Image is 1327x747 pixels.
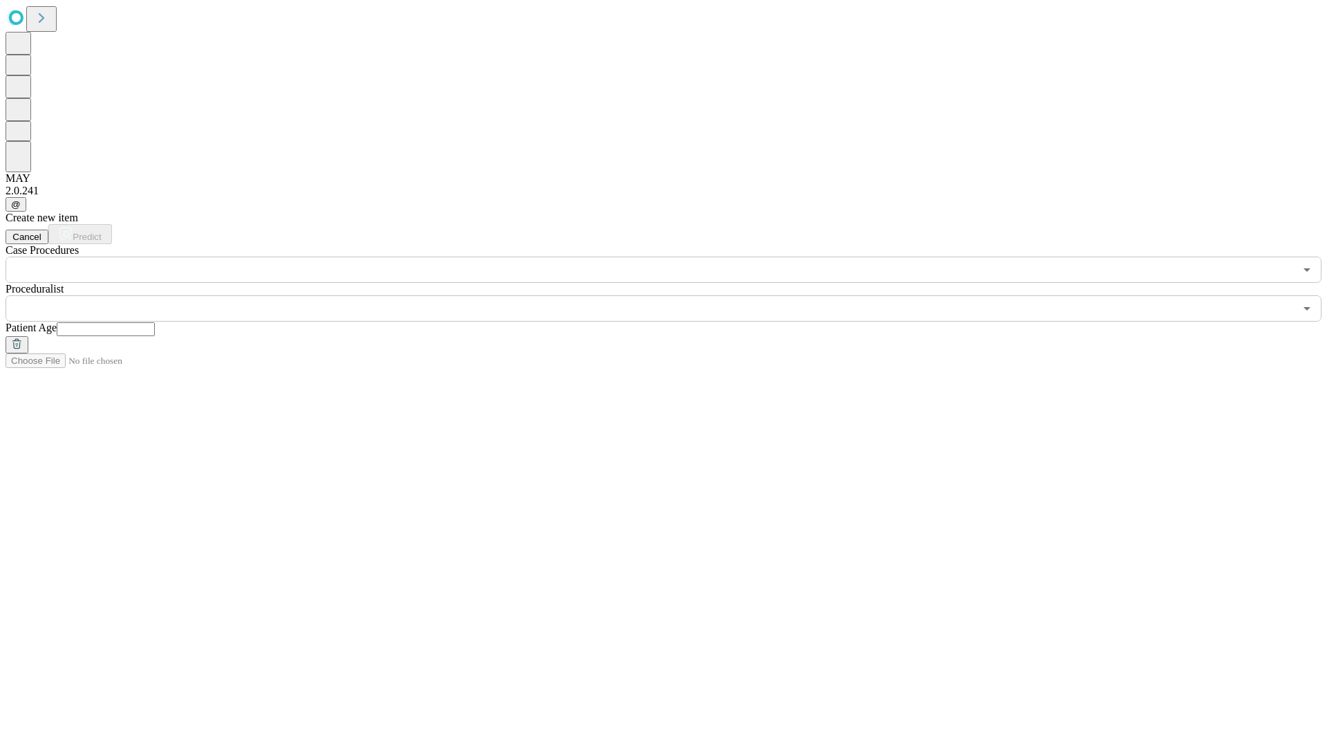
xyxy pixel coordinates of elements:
[6,283,64,295] span: Proceduralist
[6,322,57,333] span: Patient Age
[6,230,48,244] button: Cancel
[48,224,112,244] button: Predict
[12,232,41,242] span: Cancel
[6,185,1321,197] div: 2.0.241
[6,197,26,212] button: @
[6,172,1321,185] div: MAY
[6,244,79,256] span: Scheduled Procedure
[1297,260,1317,279] button: Open
[6,212,78,223] span: Create new item
[1297,299,1317,318] button: Open
[11,199,21,210] span: @
[73,232,101,242] span: Predict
